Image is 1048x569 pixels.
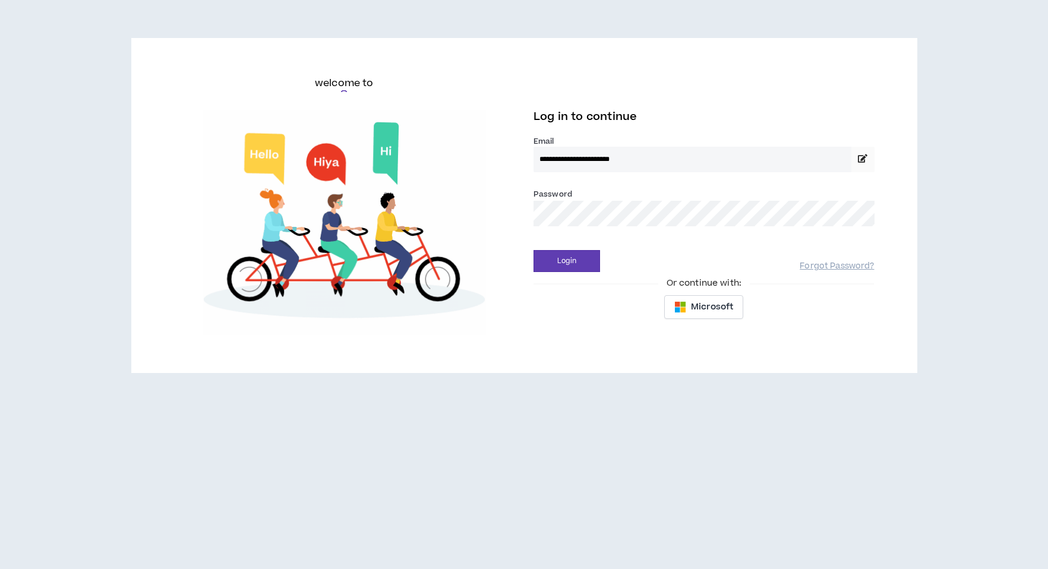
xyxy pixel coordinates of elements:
[174,110,515,335] img: Welcome to Wripple
[534,109,637,124] span: Log in to continue
[658,277,750,290] span: Or continue with:
[691,301,733,314] span: Microsoft
[534,189,572,200] label: Password
[315,76,374,90] h6: welcome to
[800,261,874,272] a: Forgot Password?
[664,295,743,319] button: Microsoft
[534,136,875,147] label: Email
[534,250,600,272] button: Login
